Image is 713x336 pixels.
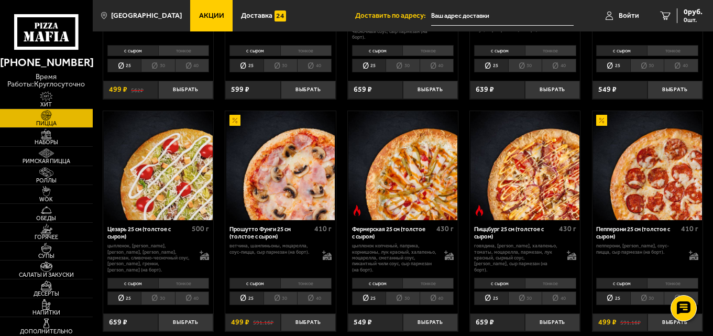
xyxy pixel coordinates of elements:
[525,81,580,99] button: Выбрать
[402,45,454,56] li: тонкое
[630,59,664,72] li: 30
[352,59,386,72] li: 25
[664,291,698,305] li: 40
[596,278,647,289] li: с сыром
[476,86,494,93] span: 639 ₽
[253,319,273,326] s: 591.16 ₽
[229,115,240,126] img: Акционный
[109,319,127,326] span: 659 ₽
[141,59,175,72] li: 30
[107,226,190,240] div: Цезарь 25 см (толстое с сыром)
[474,291,508,305] li: 25
[474,278,525,289] li: с сыром
[199,12,224,19] span: Акции
[352,243,437,273] p: цыпленок копченый, паприка, корнишоны, лук красный, халапеньо, моцарелла, сметанный соус, пикантн...
[593,111,703,220] a: АкционныйПепперони 25 см (толстое с сыром)
[107,243,192,273] p: цыпленок, [PERSON_NAME], [PERSON_NAME], [PERSON_NAME], пармезан, сливочно-чесночный соус, [PERSON...
[158,313,213,332] button: Выбрать
[107,291,141,305] li: 25
[103,111,213,220] a: Цезарь 25 см (толстое с сыром)
[175,59,210,72] li: 40
[229,278,280,289] li: с сыром
[264,291,298,305] li: 30
[104,111,213,220] img: Цезарь 25 см (толстое с сыром)
[280,278,332,289] li: тонкое
[386,291,420,305] li: 30
[474,243,559,273] p: говядина, [PERSON_NAME], халапеньо, томаты, моцарелла, пармезан, лук красный, сырный соус, [PERSO...
[297,59,332,72] li: 40
[470,111,580,220] a: Острое блюдоПиццбург 25 см (толстое с сыром)
[229,291,264,305] li: 25
[648,313,703,332] button: Выбрать
[596,291,630,305] li: 25
[525,278,576,289] li: тонкое
[231,319,249,326] span: 499 ₽
[648,81,703,99] button: Выбрать
[681,224,698,233] span: 410 г
[158,81,213,99] button: Выбрать
[403,313,458,332] button: Выбрать
[352,291,386,305] li: 25
[264,59,298,72] li: 30
[474,205,485,216] img: Острое блюдо
[229,45,280,56] li: с сыром
[131,86,144,93] s: 562 ₽
[275,10,286,21] img: 15daf4d41897b9f0e9f617042186c801.svg
[647,278,698,289] li: тонкое
[158,45,210,56] li: тонкое
[402,278,454,289] li: тонкое
[352,45,403,56] li: с сыром
[525,45,576,56] li: тонкое
[684,17,703,23] span: 0 шт.
[386,59,420,72] li: 30
[403,81,458,99] button: Выбрать
[314,224,332,233] span: 410 г
[474,226,556,240] div: Пиццбург 25 см (толстое с сыром)
[420,291,454,305] li: 40
[281,81,336,99] button: Выбрать
[354,319,372,326] span: 549 ₽
[542,59,576,72] li: 40
[141,291,175,305] li: 30
[229,243,314,255] p: ветчина, шампиньоны, моцарелла, соус-пицца, сыр пармезан (на борт).
[352,205,363,216] img: Острое блюдо
[281,313,336,332] button: Выбрать
[192,224,209,233] span: 500 г
[229,226,312,240] div: Прошутто Фунги 25 см (толстое с сыром)
[241,12,272,19] span: Доставка
[596,115,607,126] img: Акционный
[229,59,264,72] li: 25
[431,6,574,26] input: Ваш адрес доставки
[593,111,702,220] img: Пепперони 25 см (толстое с сыром)
[620,319,641,326] s: 591.16 ₽
[352,226,434,240] div: Фермерская 25 см (толстое с сыром)
[280,45,332,56] li: тонкое
[348,111,457,220] img: Фермерская 25 см (толстое с сыром)
[542,291,576,305] li: 40
[355,12,431,19] span: Доставить по адресу:
[598,86,617,93] span: 549 ₽
[175,291,210,305] li: 40
[348,111,458,220] a: Острое блюдоФермерская 25 см (толстое с сыром)
[508,59,542,72] li: 30
[647,45,698,56] li: тонкое
[596,226,678,240] div: Пепперони 25 см (толстое с сыром)
[508,291,542,305] li: 30
[107,59,141,72] li: 25
[596,45,647,56] li: с сыром
[225,111,335,220] a: АкционныйПрошутто Фунги 25 см (толстое с сыром)
[596,59,630,72] li: 25
[596,243,681,255] p: пепперони, [PERSON_NAME], соус-пицца, сыр пармезан (на борт).
[436,224,454,233] span: 430 г
[630,291,664,305] li: 30
[474,59,508,72] li: 25
[231,86,249,93] span: 599 ₽
[476,319,494,326] span: 659 ₽
[619,12,639,19] span: Войти
[470,111,579,220] img: Пиццбург 25 см (толстое с сыром)
[226,111,335,220] img: Прошутто Фунги 25 см (толстое с сыром)
[474,45,525,56] li: с сыром
[598,319,617,326] span: 499 ₽
[525,313,580,332] button: Выбрать
[297,291,332,305] li: 40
